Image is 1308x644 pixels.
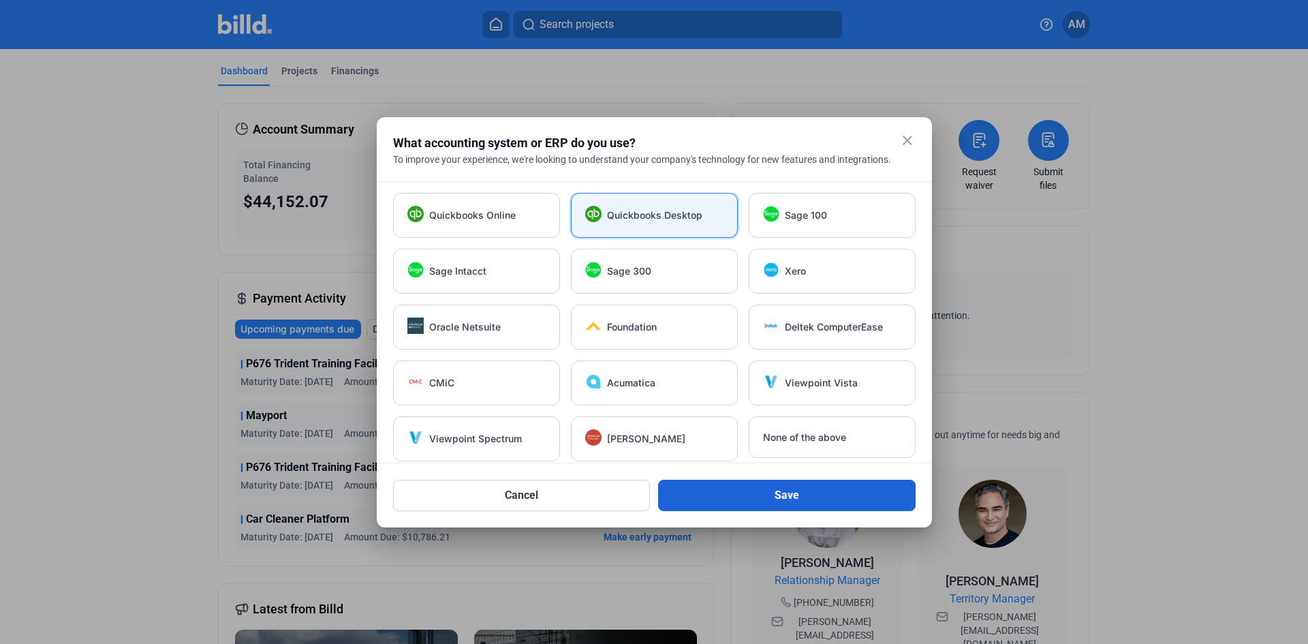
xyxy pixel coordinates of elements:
div: To improve your experience, we're looking to understand your company's technology for new feature... [393,153,916,166]
span: Quickbooks Online [429,209,516,222]
span: Oracle Netsuite [429,320,501,334]
span: Sage 100 [785,209,827,222]
button: Save [658,480,916,511]
span: Acumatica [607,376,655,390]
span: Foundation [607,320,657,334]
span: Sage 300 [607,264,651,278]
span: Viewpoint Vista [785,376,858,390]
div: What accounting system or ERP do you use? [393,134,882,153]
span: [PERSON_NAME] [607,432,685,446]
span: Quickbooks Desktop [607,209,702,222]
mat-icon: close [899,132,916,149]
span: Xero [785,264,806,278]
span: Sage Intacct [429,264,486,278]
span: Deltek ComputerEase [785,320,883,334]
span: None of the above [763,431,846,444]
span: CMiC [429,376,454,390]
span: Viewpoint Spectrum [429,432,522,446]
button: Cancel [393,480,651,511]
